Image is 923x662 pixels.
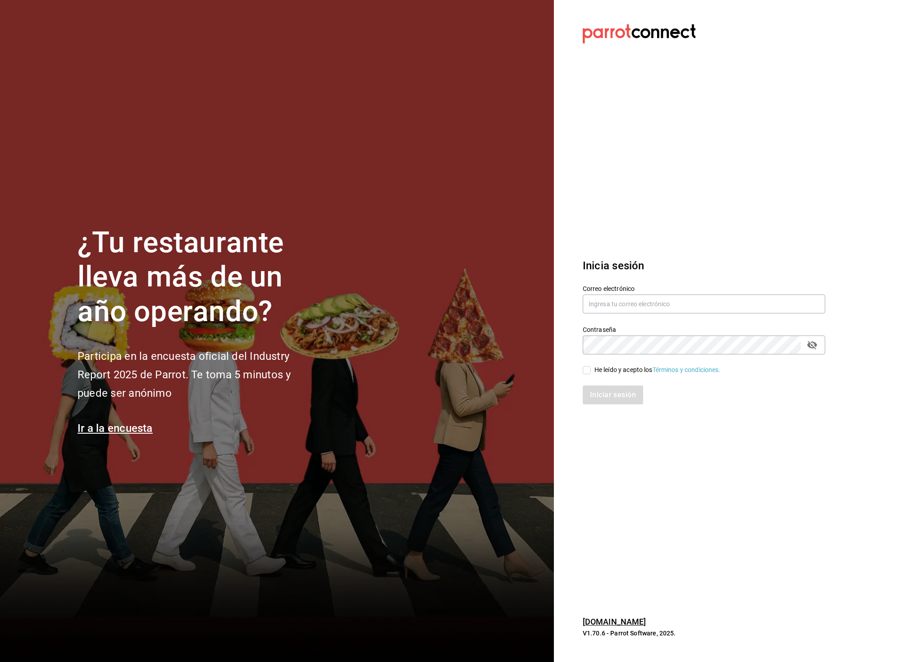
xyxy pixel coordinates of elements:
a: Ir a la encuesta [78,422,153,435]
input: Ingresa tu correo electrónico [583,295,825,313]
p: V1.70.6 - Parrot Software, 2025. [583,629,825,638]
a: Términos y condiciones. [653,366,721,373]
h2: Participa en la encuesta oficial del Industry Report 2025 de Parrot. Te toma 5 minutos y puede se... [78,347,321,402]
div: He leído y acepto los [594,365,721,375]
label: Correo electrónico [583,285,825,291]
a: [DOMAIN_NAME] [583,617,646,626]
button: passwordField [804,337,820,353]
h1: ¿Tu restaurante lleva más de un año operando? [78,226,321,329]
label: Contraseña [583,326,825,332]
h3: Inicia sesión [583,258,825,274]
